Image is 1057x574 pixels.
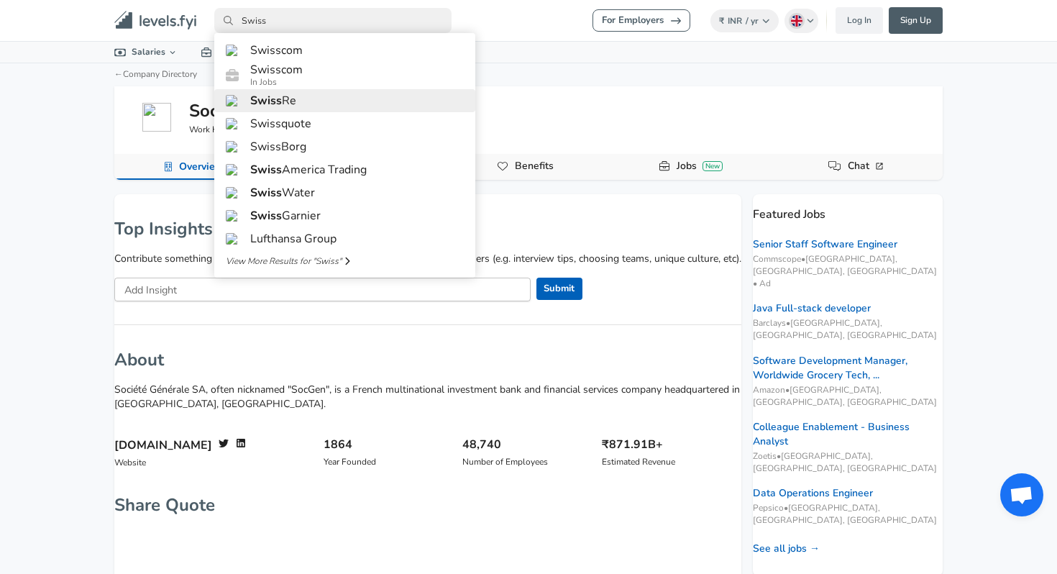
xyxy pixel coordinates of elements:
[189,124,316,136] span: Work Here?
[1000,473,1043,516] div: Open chat
[509,154,559,178] a: Benefits
[226,141,239,152] img: swissborg.com
[753,502,943,527] span: Pepsico • [GEOGRAPHIC_DATA], [GEOGRAPHIC_DATA], [GEOGRAPHIC_DATA]
[324,434,463,455] h6: 1864
[703,161,723,171] div: New
[214,8,452,33] input: Search by Company, Title, or City
[462,434,602,455] h6: 48,740
[753,354,943,383] a: Software Development Manager, Worldwide Grocery Tech, ...
[214,62,475,89] a: SwisscomIn Jobs
[114,457,146,468] span: Website
[114,348,741,371] h5: About
[250,208,282,224] span: Swiss
[250,186,315,199] h6: Water
[250,163,367,176] h6: America Trading
[214,112,475,135] a: Swissquote
[753,542,820,556] a: See all jobs →
[226,95,239,106] img: swissre.com
[753,450,943,475] span: Zoetis • [GEOGRAPHIC_DATA], [GEOGRAPHIC_DATA], [GEOGRAPHIC_DATA]
[214,39,475,62] a: Swisscom
[250,232,337,245] h6: Lufthansa Group
[214,250,475,272] a: View More Results for "Swiss"
[114,154,943,180] div: Company Data Navigation
[114,252,741,266] li: Contribute something unique about Societe Generale that may be helpful for others (e.g. interview...
[114,493,741,516] h2: Share Quote
[753,237,897,252] a: Senior Staff Software Engineer
[671,154,728,178] a: JobsNew
[753,384,943,409] span: Amazon • [GEOGRAPHIC_DATA], [GEOGRAPHIC_DATA], [GEOGRAPHIC_DATA]
[842,154,892,178] a: Chat
[753,486,873,501] a: Data Operations Engineer
[189,42,247,63] a: Jobs
[753,194,943,223] p: Featured Jobs
[710,9,779,32] button: ₹INR/ yr
[791,15,802,27] img: English (UK)
[592,9,690,32] a: For Employers
[462,456,548,468] span: Number of Employees
[784,9,819,33] button: English (UK)
[753,253,943,290] span: Commscope • [GEOGRAPHIC_DATA], [GEOGRAPHIC_DATA], [GEOGRAPHIC_DATA] • Ad
[114,217,741,240] h5: Top Insights
[753,420,943,449] a: Colleague Enablement - Business Analyst
[103,42,189,63] a: Salaries
[250,93,282,109] span: Swiss
[226,210,239,222] img: swissgarnier.com
[173,155,229,179] a: Overview
[602,456,675,468] span: Estimated Revenue
[836,7,883,34] a: Log In
[250,117,311,130] h6: Swissquote
[250,63,303,76] h6: Swisscom
[97,6,960,35] nav: primary
[114,383,741,411] p: Société Générale SA, often nicknamed "SocGen", is a French multinational investment bank and fina...
[226,187,239,199] img: swisswater.com
[536,278,582,300] button: Submit
[114,278,531,301] input: • Add Insight
[214,227,475,250] a: Lufthansa Group
[602,434,741,455] h6: ₹871.91B+
[753,301,871,316] a: Java Full-stack developer
[214,204,475,227] a: SwissGarnier
[142,103,171,132] img: societegenerale.com
[250,209,321,222] h6: Garnier
[214,135,475,158] a: SwissBorg
[226,255,342,268] span: View More Results for " Swiss "
[753,317,943,342] span: Barclays • [GEOGRAPHIC_DATA], [GEOGRAPHIC_DATA], [GEOGRAPHIC_DATA]
[728,15,742,27] span: INR
[189,99,325,123] h5: Societe Generale
[226,233,239,245] img: lufthansagroup.com
[114,437,212,453] a: [DOMAIN_NAME]
[250,185,282,201] span: Swiss
[719,15,724,27] span: ₹
[250,94,296,107] h6: Re
[214,158,475,181] a: SwissAmerica Trading
[226,164,239,176] img: swissamerica.com
[214,181,475,204] a: SwissWater
[114,68,197,80] a: ←Company Directory
[250,44,303,57] h6: Swisscom
[889,7,943,34] a: Sign Up
[214,89,475,112] a: SwissRe
[226,45,239,56] img: swisscom.ch
[250,140,306,153] h6: SwissBorg
[250,76,303,88] span: In Jobs
[324,456,376,468] span: Year Founded
[250,162,282,178] span: Swiss
[226,118,239,129] img: swissquote.com
[746,15,759,27] span: / yr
